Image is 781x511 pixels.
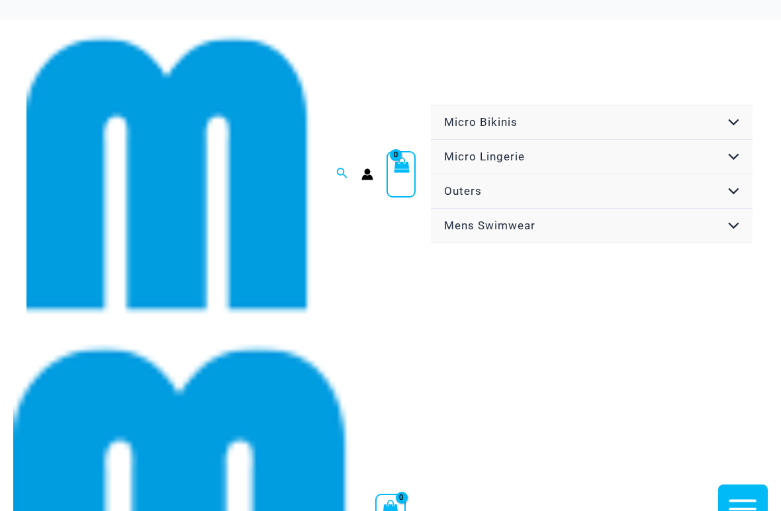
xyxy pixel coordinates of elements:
[336,166,348,182] a: Search icon link
[444,219,535,232] span: Mens Swimwear
[444,150,525,163] span: Micro Lingerie
[361,168,373,180] a: Account icon link
[429,103,755,245] nav: Site Navigation
[431,140,753,174] a: Micro LingerieMenu ToggleMenu Toggle
[444,115,518,129] span: Micro Bikinis
[444,184,482,198] span: Outers
[431,209,753,243] a: Mens SwimwearMenu ToggleMenu Toggle
[431,105,753,140] a: Micro BikinisMenu ToggleMenu Toggle
[26,32,311,317] img: cropped mm emblem
[387,151,416,198] a: View Shopping Cart, empty
[431,174,753,209] a: OutersMenu ToggleMenu Toggle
